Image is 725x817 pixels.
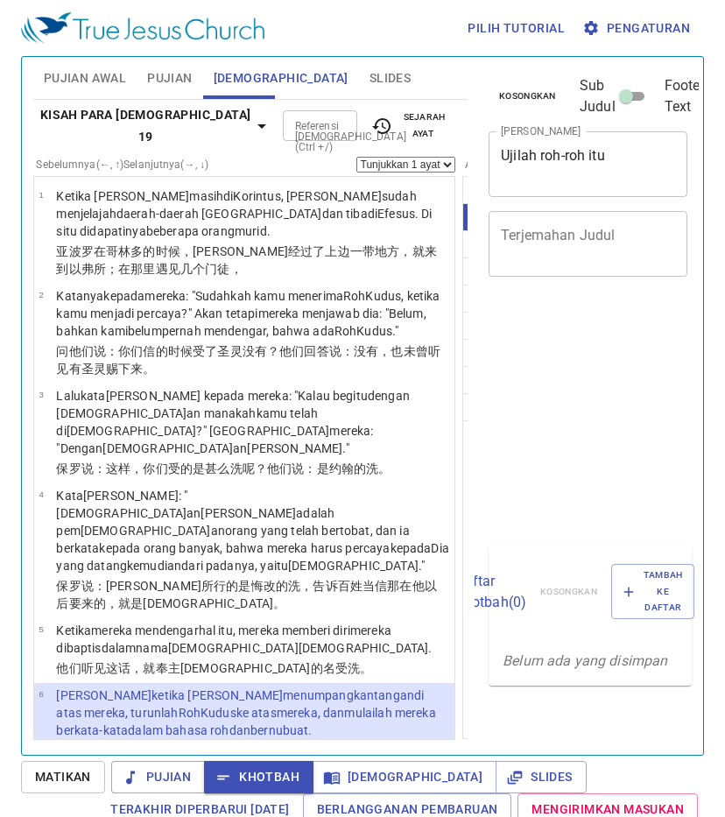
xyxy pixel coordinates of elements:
[56,244,436,276] wg2882: 的时候，[PERSON_NAME]
[180,661,372,675] wg2962: [DEMOGRAPHIC_DATA]
[489,86,567,107] button: Kosongkan
[510,766,572,788] span: Slides
[69,596,286,610] wg3326: 要来
[311,661,373,675] wg2424: 的名
[56,406,373,455] wg5101: kamu telah di[DEMOGRAPHIC_DATA]
[468,18,565,39] span: Pilih tutorial
[419,559,425,573] wg2424: ."
[266,324,398,338] wg191: , bahwa ada
[235,224,271,238] wg5100: murid
[56,289,440,338] wg846: : "Sudahkah kamu menerima
[147,67,192,89] span: Pujian
[94,596,285,610] wg2064: 的，就是
[56,389,409,455] wg2036: [PERSON_NAME] kepada mereka: "Kalau begitu
[39,290,43,299] span: 2
[21,12,264,44] img: True Jesus Church
[56,189,432,238] wg1510: di
[56,243,449,278] p: 亚波罗
[665,75,705,117] span: Footer Text
[56,524,448,573] wg907: orang yang telah bertobat
[255,559,425,573] wg846: , yaitu
[623,567,683,616] span: Tambah ke Daftar
[342,441,348,455] wg2491: ."
[267,224,271,238] wg3101: .
[56,344,440,376] wg2983: 圣
[56,289,440,338] wg2983: Roh
[56,207,432,238] wg1330: daerah-daerah [GEOGRAPHIC_DATA]
[56,579,437,610] wg907: 的是
[214,67,348,89] span: [DEMOGRAPHIC_DATA]
[56,577,449,612] p: 保罗
[69,262,243,276] wg1519: 以弗所
[102,441,348,455] wg1519: [DEMOGRAPHIC_DATA]an
[56,541,448,573] wg2992: , bahwa mereka harus percaya
[180,461,391,475] wg1519: 的是甚么
[461,12,572,45] button: Pilih tutorial
[168,641,433,655] wg3686: [DEMOGRAPHIC_DATA]
[56,541,448,573] wg3004: kepada orang banyak
[102,641,433,655] wg907: dalam
[39,390,43,399] span: 3
[56,389,409,455] wg5037: kata
[334,324,399,338] wg1510: Roh
[56,706,435,737] wg40: ke atas
[56,487,449,574] p: Kata
[56,623,432,655] wg1161: mereka mendengar
[56,289,440,338] wg4314: mereka
[482,295,650,540] iframe: from-child
[128,324,398,338] wg191: belum
[106,362,156,376] wg4151: 赐下来。
[136,641,432,655] wg1519: nama
[455,571,527,613] p: Daftar Khotbah ( 0 )
[39,190,43,200] span: 1
[125,766,191,788] span: Pujian
[39,489,43,499] span: 4
[168,661,373,675] wg1519: 主
[56,688,435,737] wg2532: ketika [PERSON_NAME]
[56,579,437,610] wg2491: 所行
[127,559,425,573] wg2064: kemudian
[146,224,271,238] wg2147: beberapa orang
[111,761,205,793] button: Pujian
[56,706,435,737] wg4151: Kudus
[56,244,436,276] wg625: 在
[56,344,440,376] wg846: 说
[39,624,43,634] span: 5
[501,147,675,180] textarea: Ujilah roh-roh itu
[313,761,496,793] button: [DEMOGRAPHIC_DATA]
[56,189,432,238] wg2882: , [PERSON_NAME]
[106,262,243,276] wg2181: ；在那里遇见
[273,596,285,610] wg2424: 。
[360,661,372,675] wg907: 。
[299,641,433,655] wg2962: [DEMOGRAPHIC_DATA]
[56,189,432,238] wg625: masih
[56,706,435,737] wg846: , turunlah
[162,324,399,338] wg3761: pernah mendengar
[56,289,440,338] wg2036: kepada
[462,159,488,170] label: Ayat
[218,766,299,788] span: Khotbah
[106,661,372,675] wg191: 这话，就奉
[230,262,243,276] wg3101: ，
[229,723,313,737] wg1100: dan
[247,441,348,455] wg908: [PERSON_NAME]
[205,262,242,276] wg5100: 门徒
[392,324,398,338] wg40: ."
[56,506,448,573] wg908: [PERSON_NAME]
[180,262,243,276] wg2147: 几个
[370,67,411,89] span: Slides
[81,362,156,376] wg2076: 圣
[308,723,312,737] wg4395: .
[56,387,449,457] p: Lalu
[56,287,449,340] p: Katanya
[56,489,448,573] wg3972: : "[DEMOGRAPHIC_DATA]an
[56,342,449,377] p: 问他们
[371,109,454,141] span: Sejarah Ayat
[21,761,105,793] button: Matikan
[327,766,482,788] span: [DEMOGRAPHIC_DATA]
[56,688,435,737] wg2007: tangan
[361,107,464,144] button: Sejarah Ayat
[586,18,690,39] span: Pengaturan
[356,324,398,338] wg4151: Kudus
[56,688,435,737] wg5495: di atas mereka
